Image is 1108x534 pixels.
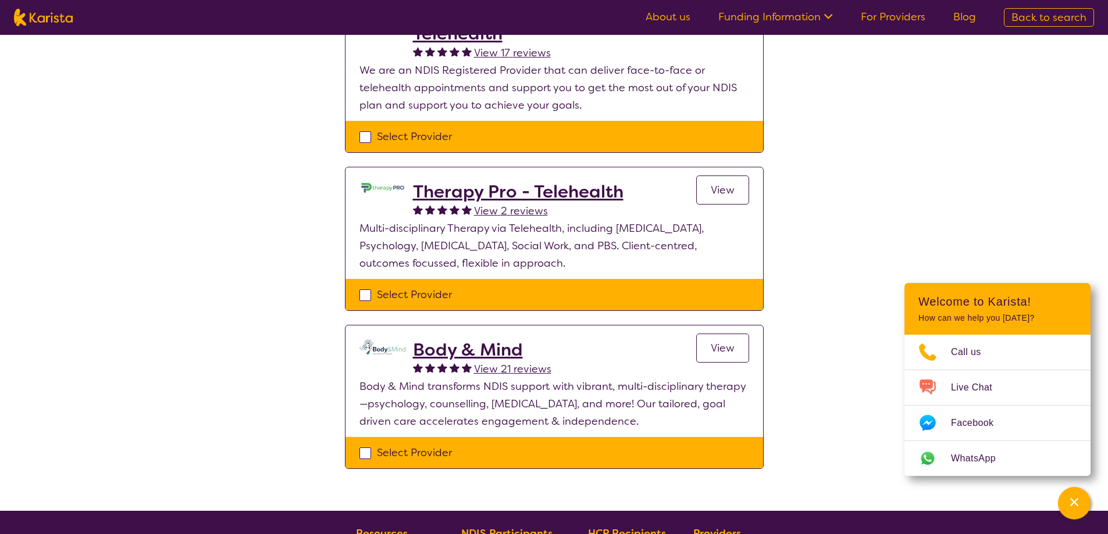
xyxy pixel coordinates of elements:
h2: Welcome to Karista! [918,295,1077,309]
img: fullstar [450,363,459,372]
img: Karista logo [14,9,73,26]
img: fullstar [450,46,459,56]
p: How can we help you [DATE]? [918,313,1077,323]
span: Call us [951,343,995,361]
a: Blog [953,10,976,24]
a: View 21 reviews [474,360,551,378]
span: Facebook [951,414,1007,432]
img: fullstar [425,205,435,214]
img: fullstar [462,363,472,372]
img: qmpolprhjdhzpcuekzqg.svg [359,339,406,354]
a: Funding Information [718,10,833,24]
span: View 2 reviews [474,204,548,218]
img: fullstar [413,46,423,56]
a: View [696,175,749,205]
p: Body & Mind transforms NDIS support with vibrant, multi-disciplinary therapy—psychology, counsell... [359,378,749,430]
img: lehxprcbtunjcwin5sb4.jpg [359,181,406,194]
span: Back to search [1011,10,1086,24]
p: Multi-disciplinary Therapy via Telehealth, including [MEDICAL_DATA], Psychology, [MEDICAL_DATA], ... [359,220,749,272]
a: View [696,334,749,363]
img: fullstar [413,205,423,214]
span: View 21 reviews [474,362,551,376]
span: Live Chat [951,379,1006,396]
img: fullstar [462,205,472,214]
img: fullstar [437,46,447,56]
a: Back to search [1004,8,1094,27]
a: View 17 reviews [474,44,551,62]
span: View [711,183,735,197]
p: We are an NDIS Registered Provider that can deliver face-to-face or telehealth appointments and s... [359,62,749,114]
span: View 17 reviews [474,46,551,60]
img: fullstar [450,205,459,214]
img: fullstar [425,46,435,56]
img: fullstar [413,363,423,372]
span: WhatsApp [951,450,1010,467]
button: Channel Menu [1058,487,1091,519]
img: fullstar [437,363,447,372]
a: For Providers [861,10,925,24]
ul: Choose channel [904,335,1091,476]
img: fullstar [462,46,472,56]
a: About us [646,10,690,24]
a: View 2 reviews [474,202,548,220]
span: View [711,341,735,355]
a: Therapy Pro - Telehealth [413,181,624,202]
img: fullstar [437,205,447,214]
a: Body & Mind [413,339,551,360]
div: Channel Menu [904,283,1091,476]
img: fullstar [425,363,435,372]
a: Web link opens in a new tab. [904,441,1091,476]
